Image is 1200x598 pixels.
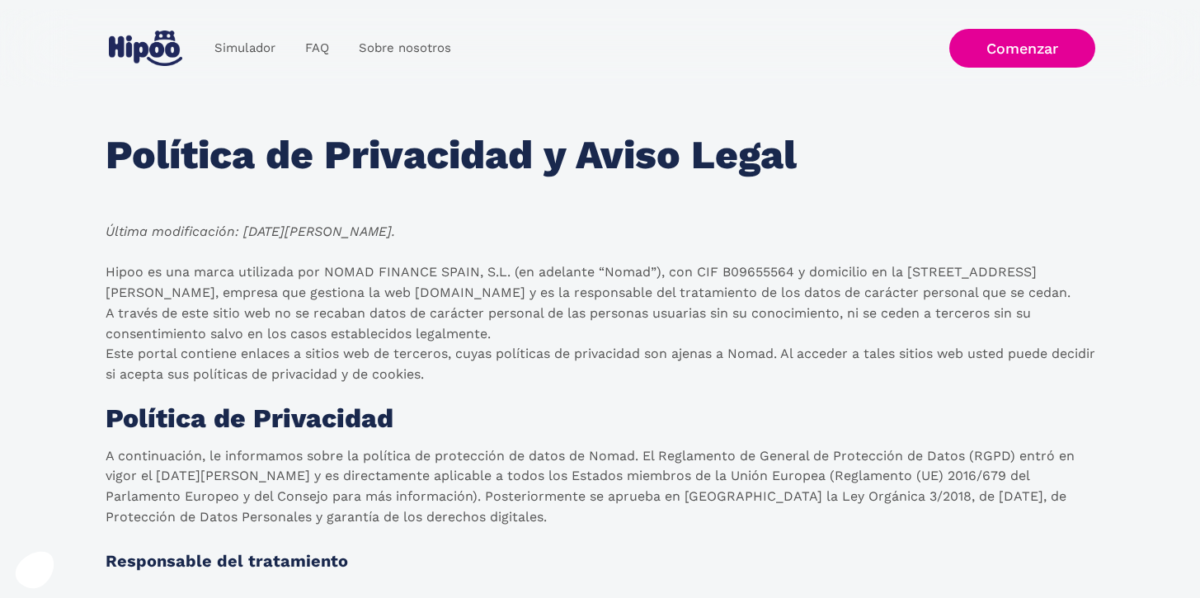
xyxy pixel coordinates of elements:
[106,262,1095,385] p: Hipoo es una marca utilizada por NOMAD FINANCE SPAIN, S.L. (en adelante “Nomad”), con CIF B096555...
[106,405,393,433] h1: Política de Privacidad
[106,551,348,571] strong: Responsable del tratamiento
[344,32,466,64] a: Sobre nosotros
[106,224,395,239] em: Última modificación: [DATE][PERSON_NAME].
[290,32,344,64] a: FAQ
[106,446,1095,528] p: A continuación, le informamos sobre la política de protección de datos de Nomad. El Reglamento de...
[106,134,797,177] h1: Política de Privacidad y Aviso Legal
[200,32,290,64] a: Simulador
[949,29,1095,68] a: Comenzar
